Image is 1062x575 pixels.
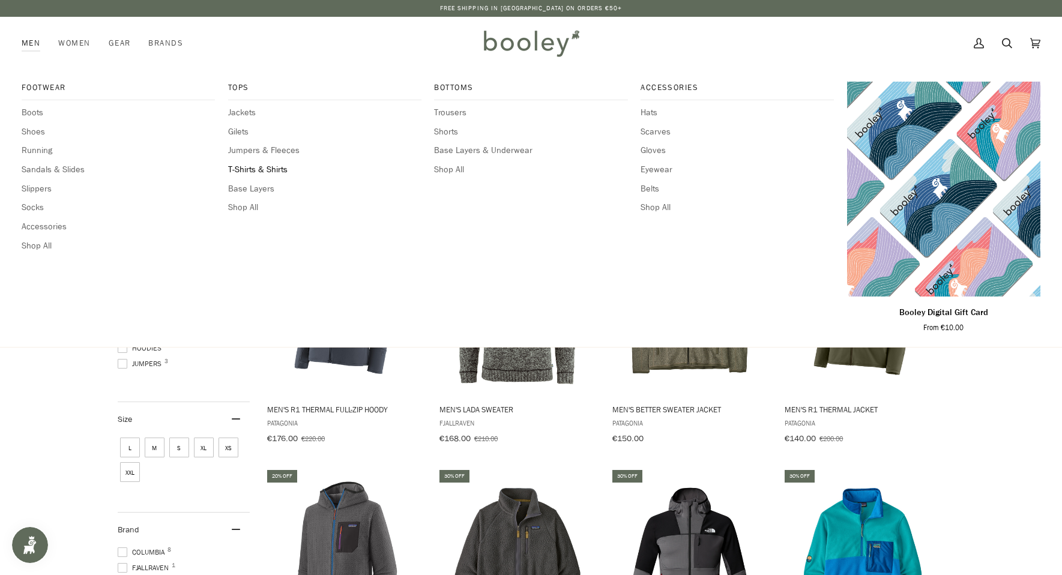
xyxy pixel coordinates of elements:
span: Patagonia [267,418,423,428]
span: From €10.00 [923,322,964,333]
span: €200.00 [819,433,843,444]
a: Shop All [228,201,421,214]
div: Men Footwear Boots Shoes Running Sandals & Slides Slippers Socks Accessories Shop All Tops Jacket... [22,17,49,70]
span: Footwear [22,82,215,94]
img: Booley [478,26,584,61]
span: Size: M [145,438,164,457]
span: Size: L [120,438,140,457]
span: Men's R1 Thermal Full-Zip Hoody [267,404,423,415]
product-grid-item: Booley Digital Gift Card [847,82,1040,333]
span: Fjallraven [439,418,595,428]
a: Trousers [434,106,627,119]
a: Jumpers & Fleeces [228,144,421,157]
span: Tops [228,82,421,94]
span: Columbia [118,547,168,558]
span: Accessories [22,220,215,233]
a: Running [22,144,215,157]
a: Eyewear [641,163,834,176]
a: Gloves [641,144,834,157]
a: Hats [641,106,834,119]
a: Shoes [22,125,215,139]
a: Socks [22,201,215,214]
div: 30% off [612,470,642,483]
span: Size: S [169,438,189,457]
a: Jackets [228,106,421,119]
span: €168.00 [439,433,471,444]
a: Bottoms [434,82,627,100]
span: Size: XXL [120,462,140,482]
a: Sandals & Slides [22,163,215,176]
a: T-Shirts & Shirts [228,163,421,176]
p: Free Shipping in [GEOGRAPHIC_DATA] on Orders €50+ [440,4,623,13]
a: Base Layers & Underwear [434,144,627,157]
a: Shop All [434,163,627,176]
a: Men [22,17,49,70]
span: Accessories [641,82,834,94]
span: Jumpers [118,358,165,369]
div: 20% off [267,470,297,483]
span: Fjallraven [118,562,172,573]
span: Men's Lada Sweater [439,404,595,415]
a: Base Layers [228,182,421,196]
a: Tops [228,82,421,100]
span: €210.00 [474,433,498,444]
span: Women [58,37,90,49]
span: €140.00 [785,433,816,444]
a: Slippers [22,182,215,196]
span: 3 [164,358,168,364]
span: €220.00 [301,433,325,444]
product-grid-item-variant: €10.00 [847,82,1040,297]
span: Size: XS [219,438,238,457]
span: Men's R1 Thermal Jacket [785,404,940,415]
div: 30% off [785,470,815,483]
a: Women [49,17,99,70]
a: Shop All [641,201,834,214]
a: Boots [22,106,215,119]
span: 8 [167,547,171,553]
a: Booley Digital Gift Card [847,82,1040,297]
span: Shorts [434,125,627,139]
span: Size [118,414,132,425]
span: Gear [109,37,131,49]
span: Brands [148,37,183,49]
a: Gilets [228,125,421,139]
span: 5 [164,343,168,349]
span: Bottoms [434,82,627,94]
a: Footwear [22,82,215,100]
span: Patagonia [785,418,940,428]
a: Gear [100,17,140,70]
a: Shop All [22,239,215,253]
a: Scarves [641,125,834,139]
span: Size: XL [194,438,214,457]
iframe: Button to open loyalty program pop-up [12,527,48,563]
div: Brands [139,17,192,70]
span: Hoodies [118,343,165,354]
div: 30% off [439,470,469,483]
a: Accessories [641,82,834,100]
a: Belts [641,182,834,196]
